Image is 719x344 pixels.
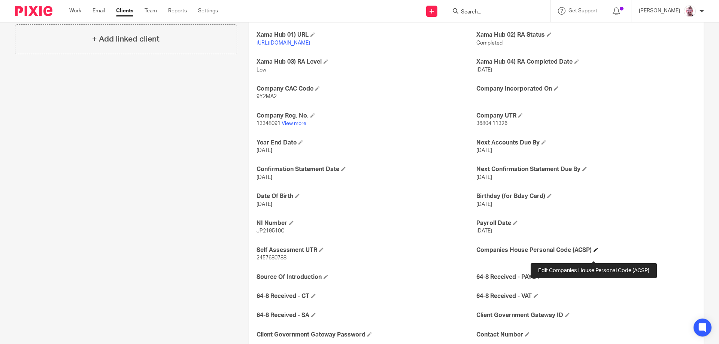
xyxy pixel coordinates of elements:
h4: Next Confirmation Statement Due By [476,165,696,173]
a: View more [282,121,306,126]
h4: Xama Hub 03) RA Level [257,58,476,66]
h4: Self Assessment UTR [257,246,476,254]
h4: Date Of Birth [257,192,476,200]
span: [DATE] [476,67,492,73]
span: Low [257,67,266,73]
span: [DATE] [257,175,272,180]
a: Work [69,7,81,15]
h4: Year End Date [257,139,476,147]
span: JP219510C [257,228,285,234]
h4: NI Number [257,219,476,227]
h4: Client Government Gateway Password [257,331,476,339]
span: [DATE] [476,148,492,153]
h4: Contact Number [476,331,696,339]
h4: Company CAC Code [257,85,476,93]
input: Search [460,9,528,16]
h4: Xama Hub 02) RA Status [476,31,696,39]
h4: 64-8 Received - CT [257,292,476,300]
span: [DATE] [476,228,492,234]
span: 9Y2MA2 [257,94,277,99]
a: [URL][DOMAIN_NAME] [257,40,310,46]
a: Settings [198,7,218,15]
h4: + Add linked client [92,33,160,45]
h4: Company Incorporated On [476,85,696,93]
p: [PERSON_NAME] [639,7,680,15]
span: Get Support [568,8,597,13]
h4: Confirmation Statement Date [257,165,476,173]
h4: Company Reg. No. [257,112,476,120]
a: Team [145,7,157,15]
span: [DATE] [476,202,492,207]
img: Pixie [15,6,52,16]
h4: Client Government Gateway ID [476,311,696,319]
span: [DATE] [476,175,492,180]
h4: 64-8 Received - VAT [476,292,696,300]
span: 13348091 [257,121,280,126]
h4: Next Accounts Due By [476,139,696,147]
h4: Source Of Introduction [257,273,476,281]
h4: 64-8 Received - SA [257,311,476,319]
h4: Company UTR [476,112,696,120]
a: Clients [116,7,133,15]
img: KD3.png [684,5,696,17]
span: [DATE] [257,148,272,153]
span: 2457680788 [257,255,286,261]
h4: 64-8 Received - PAYE [476,273,696,281]
h4: Payroll Date [476,219,696,227]
a: Reports [168,7,187,15]
span: [DATE] [257,202,272,207]
h4: Companies House Personal Code (ACSP) [476,246,696,254]
span: Completed [476,40,503,46]
span: 36804 11326 [476,121,507,126]
h4: Birthday (for Bday Card) [476,192,696,200]
a: Email [92,7,105,15]
h4: Xama Hub 04) RA Completed Date [476,58,696,66]
h4: Xama Hub 01) URL [257,31,476,39]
